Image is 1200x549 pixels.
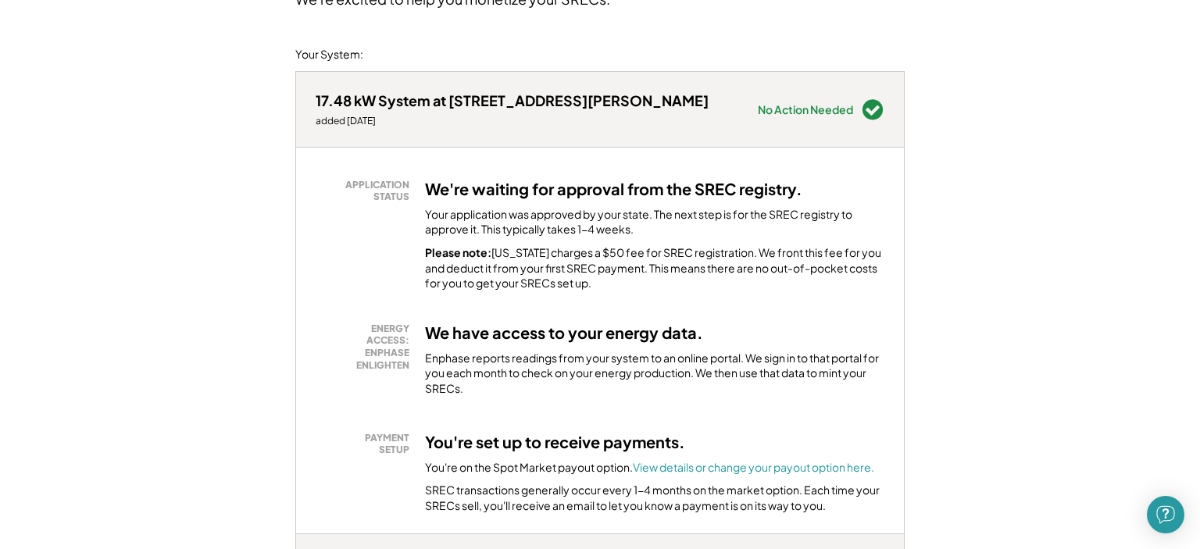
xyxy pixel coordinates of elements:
[425,323,703,343] h3: We have access to your energy data.
[425,245,491,259] strong: Please note:
[758,104,853,115] div: No Action Needed
[425,460,874,476] div: You're on the Spot Market payout option.
[425,179,802,199] h3: We're waiting for approval from the SREC registry.
[425,351,884,397] div: Enphase reports readings from your system to an online portal. We sign in to that portal for you ...
[425,483,884,513] div: SREC transactions generally occur every 1-4 months on the market option. Each time your SRECs sel...
[425,207,884,237] div: Your application was approved by your state. The next step is for the SREC registry to approve it...
[1147,496,1184,533] div: Open Intercom Messenger
[316,115,709,127] div: added [DATE]
[295,47,363,62] div: Your System:
[323,179,409,203] div: APPLICATION STATUS
[633,460,874,474] a: View details or change your payout option here.
[425,432,685,452] h3: You're set up to receive payments.
[425,245,884,291] div: [US_STATE] charges a $50 fee for SREC registration. We front this fee for you and deduct it from ...
[316,91,709,109] div: 17.48 kW System at [STREET_ADDRESS][PERSON_NAME]
[323,323,409,371] div: ENERGY ACCESS: ENPHASE ENLIGHTEN
[323,432,409,456] div: PAYMENT SETUP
